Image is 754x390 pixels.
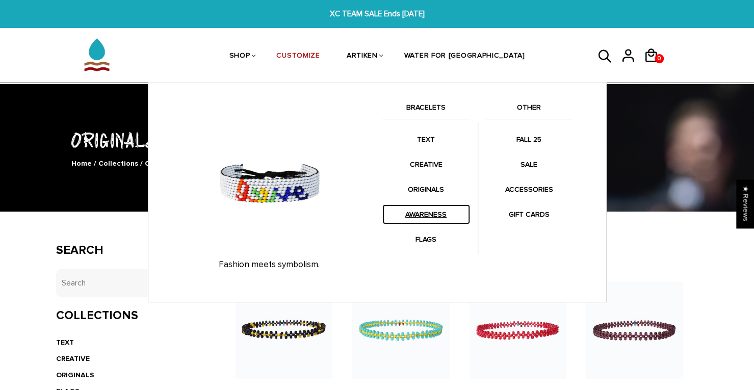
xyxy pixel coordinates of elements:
a: SALE [485,154,573,174]
div: Click to open Judge.me floating reviews tab [737,179,754,228]
a: AWARENESS [382,204,470,224]
a: FLAGS [382,229,470,249]
a: ACCESSORIES [485,179,573,199]
a: ORIGINALS [382,179,470,199]
span: ORIGINALS [145,159,183,168]
a: Home [71,159,92,168]
a: SHOP [229,30,250,84]
h3: Collections [56,308,205,323]
a: CUSTOMIZE [276,30,320,84]
a: ORIGINALS [56,371,94,379]
a: ARTIKEN [347,30,378,84]
a: CREATIVE [382,154,470,174]
a: Collections [98,159,138,168]
input: Search [56,269,205,297]
a: GIFT CARDS [485,204,573,224]
span: / [94,159,96,168]
h3: Search [56,243,205,258]
span: / [140,159,143,168]
a: OTHER [485,101,573,119]
a: TEXT [382,129,470,149]
a: CREATIVE [56,354,90,363]
span: XC TEAM SALE Ends [DATE] [232,8,522,20]
a: WATER FOR [GEOGRAPHIC_DATA] [404,30,525,84]
a: 0 [643,66,666,68]
p: Fashion meets symbolism. [166,259,372,270]
h1: ORIGINALS [56,126,698,153]
a: FALL 25 [485,129,573,149]
a: BRACELETS [382,101,470,119]
a: TEXT [56,338,74,347]
span: 0 [655,51,663,66]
